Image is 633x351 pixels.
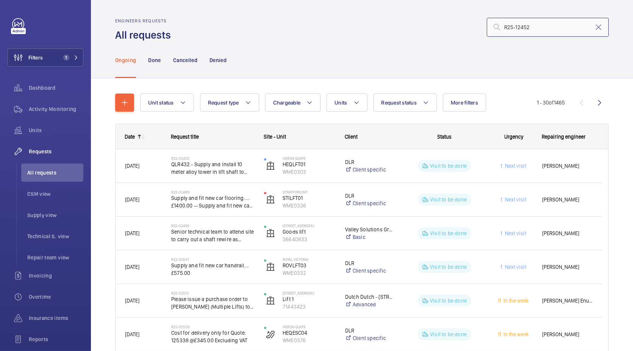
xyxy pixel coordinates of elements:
p: [STREET_ADDRESS] [283,223,335,228]
span: Cost for delivery only for Quote: 125338 @£345.00 Excluding VAT [171,329,254,344]
span: Dashboard [29,84,83,92]
p: Denied [209,56,227,64]
h2: R22-02485 [171,190,254,194]
h2: Engineers requests [115,18,175,23]
p: Visit to be done [430,196,467,203]
p: WME0336 [283,202,335,209]
span: [DATE] [125,163,139,169]
img: elevator.svg [266,195,275,204]
a: Advanced [345,301,393,308]
span: Activity Monitoring [29,105,83,113]
span: Chargeable [273,100,301,106]
span: Request type [208,100,239,106]
button: Request status [374,94,437,112]
p: Lift 1 [283,295,335,303]
span: More filters [451,100,478,106]
p: Visit to be done [430,263,467,271]
span: Client [345,134,358,140]
button: Units [327,94,367,112]
p: Done [148,56,161,64]
span: [PERSON_NAME] [542,162,593,170]
span: Request title [171,134,199,140]
button: Chargeable [265,94,321,112]
span: Requests [29,148,83,155]
span: [DATE] [125,230,139,236]
img: elevator.svg [266,296,275,305]
p: WME0303 [283,168,335,176]
button: Unit status [140,94,194,112]
span: Supply view [27,211,83,219]
span: Please issue a purchase order to [PERSON_NAME] (Multiple Lifts) to complete the following repairs... [171,295,254,310]
p: WME0332 [283,269,335,277]
span: Filters [28,54,43,61]
h2: R22-02455 [171,156,254,161]
span: [PERSON_NAME] [542,195,593,204]
p: 36640833 [283,236,335,243]
button: Filters1 [8,48,83,67]
p: HEQESC04 [283,329,335,337]
span: Reports [29,335,83,343]
span: Next visit [503,264,526,270]
span: [PERSON_NAME] Enu-[PERSON_NAME] [542,296,593,305]
p: Visit to be done [430,297,467,304]
h2: R22-02493 [171,223,254,228]
span: Supply and fit new car flooring.....£1400.00 -- Supply and fit new car track and sub cill....£950... [171,194,254,209]
span: Repair team view [27,254,83,261]
img: elevator.svg [266,262,275,271]
img: elevator.svg [266,229,275,238]
p: Heron Quays [283,156,335,161]
p: DLR [345,192,393,200]
span: [PERSON_NAME] [542,263,593,271]
p: Visit to be done [430,162,467,170]
p: DLR [345,327,393,334]
span: [PERSON_NAME] [542,330,593,339]
a: Client specific [345,166,393,173]
p: HEQLFT01 [283,161,335,168]
input: Search by request number or quote number [487,18,609,37]
span: [PERSON_NAME] [542,229,593,237]
p: Stratford int [283,190,335,194]
span: [DATE] [125,331,139,337]
p: Dutch Dutch - [STREET_ADDRESS] [345,293,393,301]
h2: R22-02501 [171,257,254,262]
img: elevator.svg [266,161,275,170]
p: Goods lift [283,228,335,236]
span: Unit status [148,100,174,106]
p: [STREET_ADDRESS] [283,291,335,295]
span: Next visit [503,163,526,169]
p: Visit to be done [430,331,467,338]
p: Cancelled [173,56,197,64]
p: WME0376 [283,337,335,344]
h1: All requests [115,28,175,42]
span: Insurance items [29,314,83,322]
span: Overtime [29,293,83,301]
p: Valley Solutions Group [345,226,393,233]
p: 71443423 [283,303,335,310]
a: Client specific [345,200,393,207]
span: 1 - 30 1465 [537,100,565,105]
p: Ongoing [115,56,136,64]
span: In the week [502,331,529,337]
span: Invoicing [29,272,83,279]
span: Urgency [505,134,524,140]
span: [DATE] [125,298,139,304]
span: of [549,100,554,106]
p: Royal Victoria [283,257,335,262]
a: Client specific [345,334,393,342]
h2: R22-02513 [171,291,254,295]
button: More filters [443,94,486,112]
img: escalator.svg [266,330,275,339]
span: Next visit [503,230,526,236]
span: [DATE] [125,264,139,270]
span: [DATE] [125,197,139,203]
span: Site - Unit [264,134,286,140]
button: Request type [200,94,259,112]
p: Visit to be done [430,229,467,237]
span: Technical S. view [27,232,83,240]
span: All requests [27,169,83,176]
p: Heron Quays [283,324,335,329]
a: Client specific [345,267,393,275]
span: 1 [63,55,69,61]
span: Repairing engineer [542,134,586,140]
span: Status [438,134,452,140]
